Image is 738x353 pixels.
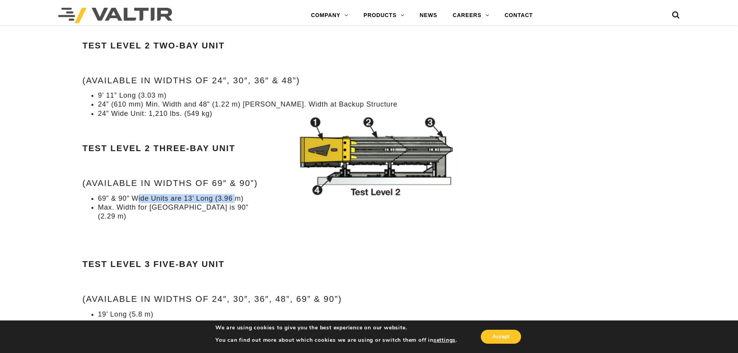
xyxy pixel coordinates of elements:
img: Valtir [58,8,172,23]
button: settings [434,337,456,344]
p: You can find out more about which cookies we are using or switch them off in . [215,337,457,344]
li: 24” Wide Unit: 1,210 lbs. (549 kg) [98,109,471,118]
a: COMPANY [303,8,356,23]
li: Max. Width for [GEOGRAPHIC_DATA] is 90” (2.29 m) [98,203,471,221]
a: NEWS [412,8,445,23]
h4: (Available in widths of 24″, 30″, 36″, 48”, 69” & 90”) [83,294,471,304]
h4: (Available in widths of 24″, 30″, 36″ & 48”) [83,76,471,85]
strong: Test Level 3 Five-Bay Unit [83,259,225,269]
li: 24” (610 mm) Min. Width at Backup Structure [98,319,471,328]
li: 69” & 90” Wide Units are 13’ Long (3.96 m) [98,194,471,203]
li: 9’ 11” Long (3.03 m) [98,91,471,100]
li: 19’ Long (5.8 m) [98,310,471,319]
p: We are using cookies to give you the best experience on our website. [215,324,457,331]
li: 24” (610 mm) Min. Width and 48” (1.22 m) [PERSON_NAME]. Width at Backup Structure [98,100,471,109]
strong: Test Level 2 Three-Bay Unit [83,143,236,153]
h4: (Available in widths of 69″ & 90”) [83,179,471,188]
button: Accept [481,330,521,344]
strong: Test Level 2 Two-Bay Unit [83,41,225,50]
a: CONTACT [497,8,540,23]
a: CAREERS [445,8,497,23]
a: PRODUCTS [356,8,412,23]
